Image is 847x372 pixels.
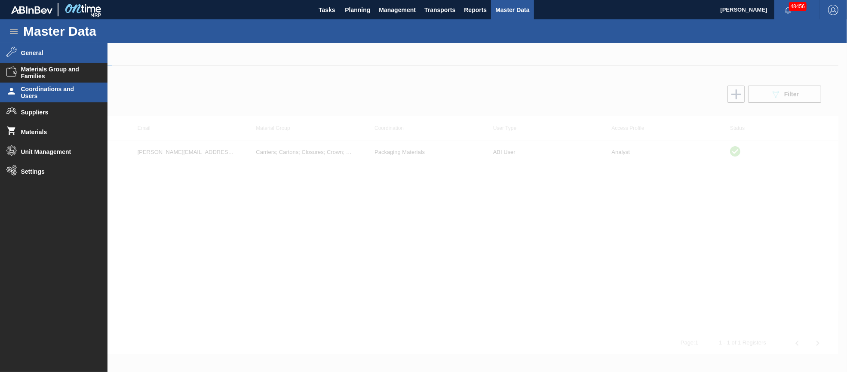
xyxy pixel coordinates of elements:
span: 48456 [789,2,807,11]
img: TNhmsLtSVTkK8tSr43FrP2fwEKptu5GPRR3wAAAABJRU5ErkJggg== [11,6,52,14]
span: Planning [345,5,370,15]
span: Unit Management [21,148,92,155]
span: Suppliers [21,109,92,116]
span: Transports [424,5,455,15]
span: Tasks [317,5,336,15]
span: Materials [21,129,92,135]
img: Logout [828,5,838,15]
span: Reports [464,5,487,15]
h1: Master Data [23,26,176,36]
span: General [21,49,92,56]
span: Coordinations and Users [21,86,92,99]
span: Master Data [495,5,529,15]
span: Settings [21,168,92,175]
span: Materials Group and Families [21,66,92,80]
span: Management [379,5,416,15]
button: Notifications [774,4,802,16]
